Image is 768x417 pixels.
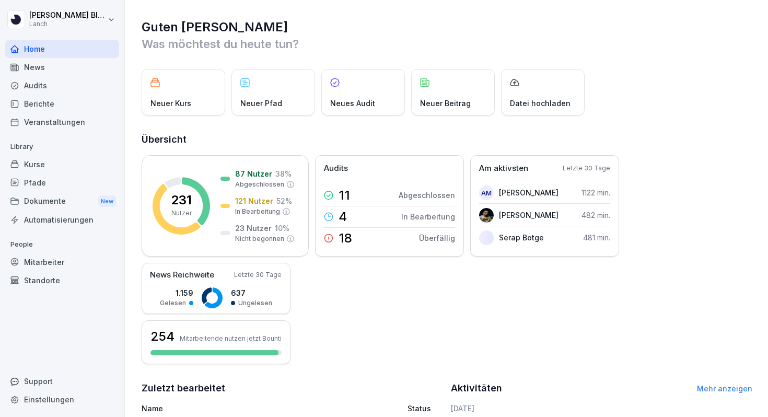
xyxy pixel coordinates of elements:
[499,210,558,221] p: [PERSON_NAME]
[142,36,752,52] p: Was möchtest du heute tun?
[276,195,292,206] p: 52 %
[479,186,494,200] div: AM
[581,210,610,221] p: 482 min.
[231,287,272,298] p: 637
[479,230,494,245] img: fgodp68hp0emq4hpgfcp6x9z.png
[330,98,375,109] p: Neues Audit
[5,236,119,253] p: People
[5,95,119,113] a: Berichte
[399,190,455,201] p: Abgeschlossen
[5,138,119,155] p: Library
[5,192,119,211] a: DokumenteNew
[235,207,280,216] p: In Bearbeitung
[581,187,610,198] p: 1122 min.
[235,168,272,179] p: 87 Nutzer
[408,403,431,414] p: Status
[5,173,119,192] a: Pfade
[451,403,753,414] h6: [DATE]
[499,187,558,198] p: [PERSON_NAME]
[238,298,272,308] p: Ungelesen
[339,211,347,223] p: 4
[324,163,348,175] p: Audits
[150,269,214,281] p: News Reichweite
[171,209,192,218] p: Nutzer
[235,234,284,244] p: Nicht begonnen
[451,381,502,396] h2: Aktivitäten
[563,164,610,173] p: Letzte 30 Tage
[142,132,752,147] h2: Übersicht
[510,98,571,109] p: Datei hochladen
[5,58,119,76] a: News
[5,372,119,390] div: Support
[5,390,119,409] a: Einstellungen
[5,253,119,271] a: Mitarbeiter
[98,195,116,207] div: New
[160,298,186,308] p: Gelesen
[583,232,610,243] p: 481 min.
[697,384,752,393] a: Mehr anzeigen
[171,194,192,206] p: 231
[5,76,119,95] a: Audits
[235,195,273,206] p: 121 Nutzer
[339,232,352,245] p: 18
[240,98,282,109] p: Neuer Pfad
[142,381,444,396] h2: Zuletzt bearbeitet
[234,270,282,280] p: Letzte 30 Tage
[275,223,289,234] p: 10 %
[5,271,119,289] a: Standorte
[420,98,471,109] p: Neuer Beitrag
[29,11,106,20] p: [PERSON_NAME] Blüthner
[150,98,191,109] p: Neuer Kurs
[142,403,326,414] p: Name
[150,328,174,345] h3: 254
[5,192,119,211] div: Dokumente
[235,180,284,189] p: Abgeschlossen
[29,20,106,28] p: Lanch
[275,168,292,179] p: 38 %
[142,19,752,36] h1: Guten [PERSON_NAME]
[339,189,350,202] p: 11
[479,208,494,223] img: czp1xeqzgsgl3dela7oyzziw.png
[5,155,119,173] a: Kurse
[235,223,272,234] p: 23 Nutzer
[5,113,119,131] a: Veranstaltungen
[401,211,455,222] p: In Bearbeitung
[419,233,455,244] p: Überfällig
[5,211,119,229] a: Automatisierungen
[499,232,544,243] p: Serap Botge
[160,287,193,298] p: 1.159
[180,334,282,342] p: Mitarbeitende nutzen jetzt Bounti
[479,163,528,175] p: Am aktivsten
[5,40,119,58] a: Home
